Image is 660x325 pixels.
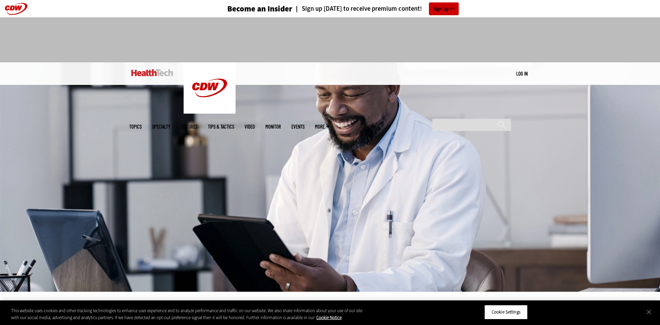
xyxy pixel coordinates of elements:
[131,69,173,76] img: Home
[292,6,422,12] a: Sign up [DATE] to receive premium content!
[204,24,456,55] iframe: advertisement
[516,70,528,77] a: Log in
[201,5,292,13] a: Become an Insider
[129,124,142,129] span: Topics
[484,305,528,319] button: Cookie Settings
[316,315,342,320] a: More information about your privacy
[184,108,236,115] a: CDW
[184,62,236,114] img: Home
[291,124,305,129] a: Events
[641,304,657,319] button: Close
[227,5,292,13] h3: Become an Insider
[245,124,255,129] a: Video
[181,124,197,129] a: Features
[315,124,329,129] span: More
[429,2,459,15] a: Sign Up
[265,124,281,129] a: MonITor
[208,124,234,129] a: Tips & Tactics
[152,124,170,129] span: Specialty
[11,307,363,321] div: This website uses cookies and other tracking technologies to enhance user experience and to analy...
[516,70,528,77] div: User menu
